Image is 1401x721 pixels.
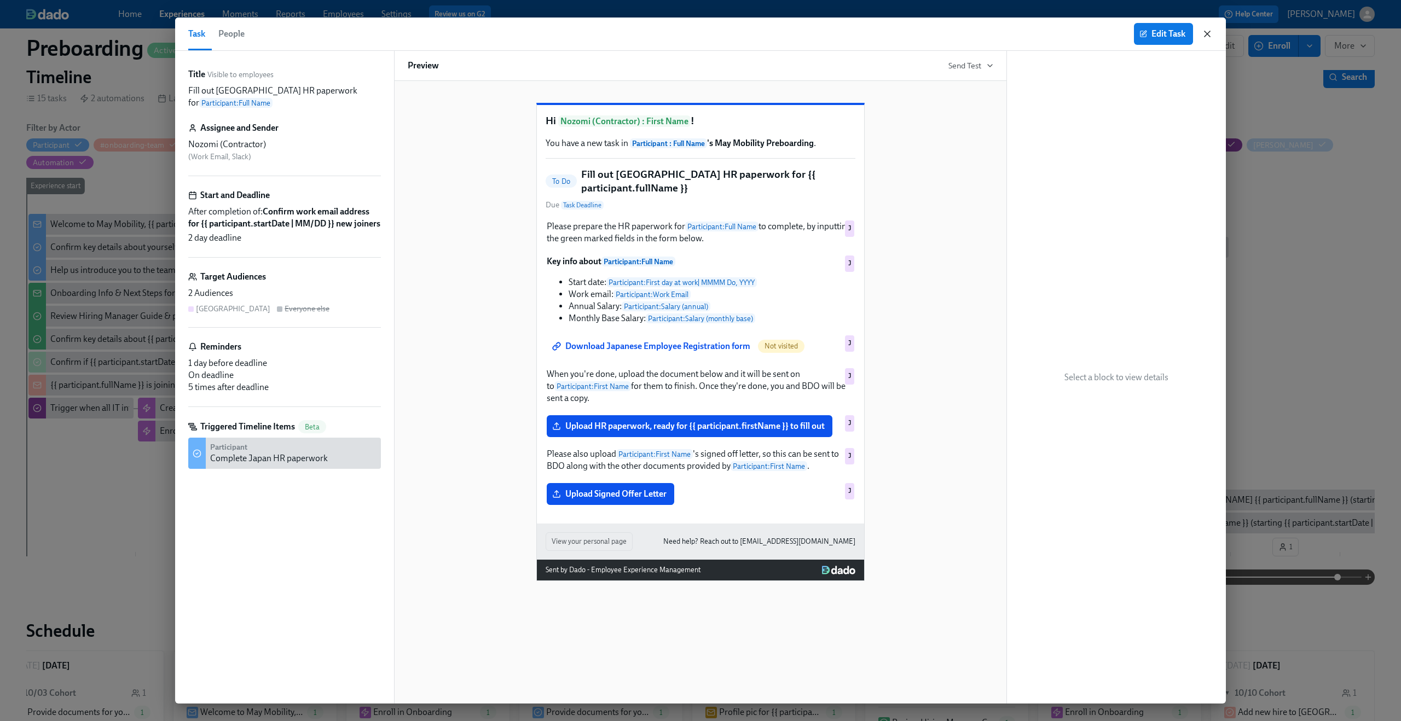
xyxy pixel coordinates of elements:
div: Upload HR paperwork, ready for {{ participant.firstName }} to fill outJ [546,414,855,438]
span: To Do [546,177,577,185]
span: Due [546,200,604,211]
div: Nozomi (Contractor) [188,138,381,150]
h6: Triggered Timeline Items [200,421,295,433]
button: Send Test [948,60,993,71]
div: ParticipantComplete Japan HR paperwork [188,438,381,469]
h6: Target Audiences [200,271,266,283]
strong: Participant [210,443,247,452]
span: After completion of: [188,206,381,230]
div: Key info aboutParticipant:Full Name Start date:Participant:First day at work| MMMM Do, YYYY Work ... [546,254,855,325]
label: Title [188,68,205,80]
div: Used by Japan audience [845,335,854,352]
span: View your personal page [552,536,627,547]
div: 1 day before deadline [188,357,381,369]
button: View your personal page [546,532,633,551]
div: Used by Japan audience [845,220,854,237]
h5: Fill out [GEOGRAPHIC_DATA] HR paperwork for {{ participant.fullName }} [581,167,855,195]
div: Used by Japan audience [845,415,854,432]
span: Visible to employees [207,69,274,80]
span: Task [188,26,205,42]
div: Select a block to view details [1007,51,1226,703]
div: 2 Audiences [188,287,381,299]
div: [GEOGRAPHIC_DATA] [196,304,270,314]
span: Participant : Full Name [199,98,273,108]
span: ( Work Email, Slack ) [188,152,251,161]
div: Complete Japan HR paperwork [210,452,328,464]
img: Dado [822,566,855,574]
button: Edit Task [1134,23,1193,45]
h6: Start and Deadline [200,189,270,201]
span: Nozomi (Contractor) : First Name [558,115,691,127]
h6: Assignee and Sender [200,122,279,134]
h6: Reminders [200,341,241,353]
div: Used by Japan audience [845,368,854,385]
div: Please also uploadParticipant:First Name's signed off letter, so this can be sent to BDO along wi... [546,447,855,473]
h6: Preview [408,60,439,72]
div: When you're done, upload the document below and it will be sent on toParticipant:First Namefor th... [546,367,855,405]
strong: 's May Mobility Preboarding [630,138,814,148]
div: Everyone else [285,304,329,314]
span: Task Deadline [561,201,604,210]
p: You have a new task in . [546,137,855,149]
strong: Confirm work email address for ​{​{ participant.startDate | MM/DD }} new joiners [188,206,380,229]
h1: Hi ! [546,114,855,129]
div: Used by Japan audience [845,255,854,272]
span: 2 day deadline [188,232,241,244]
div: On deadline [188,369,381,381]
div: Download Japanese Employee Registration formNot visitedJ [546,334,855,358]
div: 5 times after deadline [188,381,381,393]
div: Upload Signed Offer LetterJ [546,482,855,506]
div: Used by Japan audience [845,448,854,464]
p: Fill out [GEOGRAPHIC_DATA] HR paperwork for [188,85,381,109]
span: Beta [298,423,326,431]
div: Please prepare the HR paperwork forParticipant:Full Nameto complete, by inputting the green marke... [546,219,855,246]
span: Participant : Full Name [630,138,707,148]
span: People [218,26,245,42]
a: Need help? Reach out to [EMAIL_ADDRESS][DOMAIN_NAME] [663,536,855,548]
div: Used by Japan audience [845,483,854,499]
span: Edit Task [1142,28,1185,39]
div: Sent by Dado - Employee Experience Management [546,564,700,576]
